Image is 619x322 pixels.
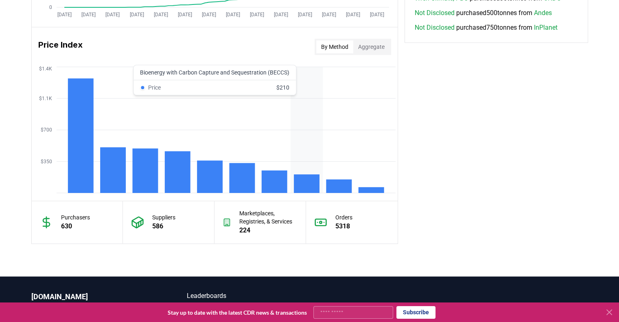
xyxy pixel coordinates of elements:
p: 586 [152,221,175,231]
tspan: [DATE] [201,12,216,18]
tspan: [DATE] [346,12,360,18]
tspan: $1.1K [39,96,52,101]
tspan: $700 [40,127,52,133]
a: Not Disclosed [415,8,455,18]
p: Purchasers [61,213,90,221]
tspan: $350 [40,159,52,164]
tspan: [DATE] [105,12,120,18]
tspan: [DATE] [322,12,336,18]
span: purchased 500 tonnes from [415,8,552,18]
button: By Method [316,40,353,53]
a: Andes [534,8,552,18]
tspan: [DATE] [273,12,288,18]
p: Marketplaces, Registries, & Services [239,209,297,226]
tspan: [DATE] [225,12,240,18]
p: Suppliers [152,213,175,221]
h3: Price Index [38,39,83,55]
tspan: [DATE] [297,12,312,18]
tspan: $1.4K [39,66,52,71]
p: Orders [335,213,352,221]
tspan: [DATE] [129,12,144,18]
p: [DOMAIN_NAME] [31,291,154,302]
a: Not Disclosed [415,23,455,33]
tspan: [DATE] [177,12,192,18]
tspan: [DATE] [57,12,72,18]
tspan: [DATE] [153,12,168,18]
a: Leaderboards [187,291,310,301]
tspan: [DATE] [370,12,384,18]
a: InPlanet [534,23,558,33]
button: Aggregate [353,40,389,53]
p: 224 [239,226,297,235]
span: purchased 750 tonnes from [415,23,558,33]
tspan: [DATE] [249,12,264,18]
tspan: 0 [49,4,52,10]
tspan: [DATE] [81,12,96,18]
p: 5318 [335,221,352,231]
p: 630 [61,221,90,231]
